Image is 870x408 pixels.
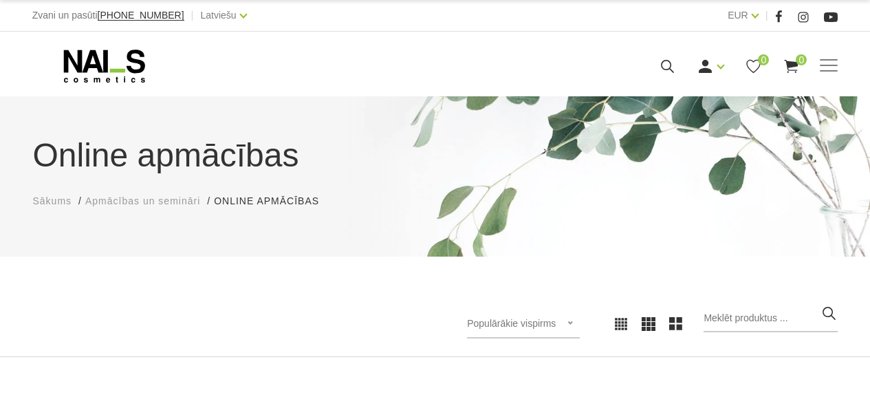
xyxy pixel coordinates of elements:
input: Meklēt produktus ... [704,305,838,332]
span: | [191,7,194,24]
div: Zvani un pasūti [32,7,184,24]
span: 0 [796,54,807,65]
span: Sākums [33,195,72,206]
a: 0 [745,58,762,75]
span: 0 [758,54,769,65]
a: Apmācības un semināri [85,194,200,208]
a: Sākums [33,194,72,208]
a: 0 [783,58,800,75]
a: [PHONE_NUMBER] [98,10,184,21]
span: Populārākie vispirms [467,318,556,329]
h1: Online apmācības [33,131,838,180]
span: | [765,7,768,24]
li: Online apmācības [214,194,333,208]
a: EUR [728,7,748,23]
span: Apmācības un semināri [85,195,200,206]
a: Latviešu [201,7,237,23]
